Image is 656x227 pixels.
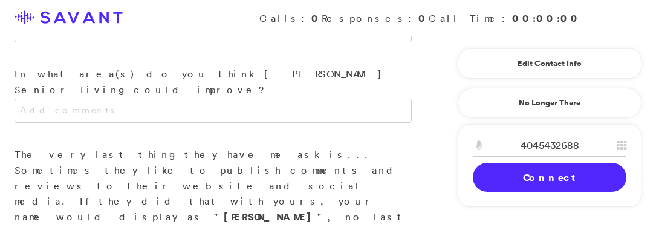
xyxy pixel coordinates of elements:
strong: 00:00:00 [512,12,581,25]
strong: 0 [311,12,322,25]
a: Edit Contact Info [473,54,626,73]
p: In what area(s) do you think [PERSON_NAME] Senior Living could improve? [15,67,412,97]
a: Connect [473,163,626,192]
a: No Longer There [458,88,641,118]
strong: 0 [418,12,429,25]
strong: [PERSON_NAME] [224,210,317,223]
